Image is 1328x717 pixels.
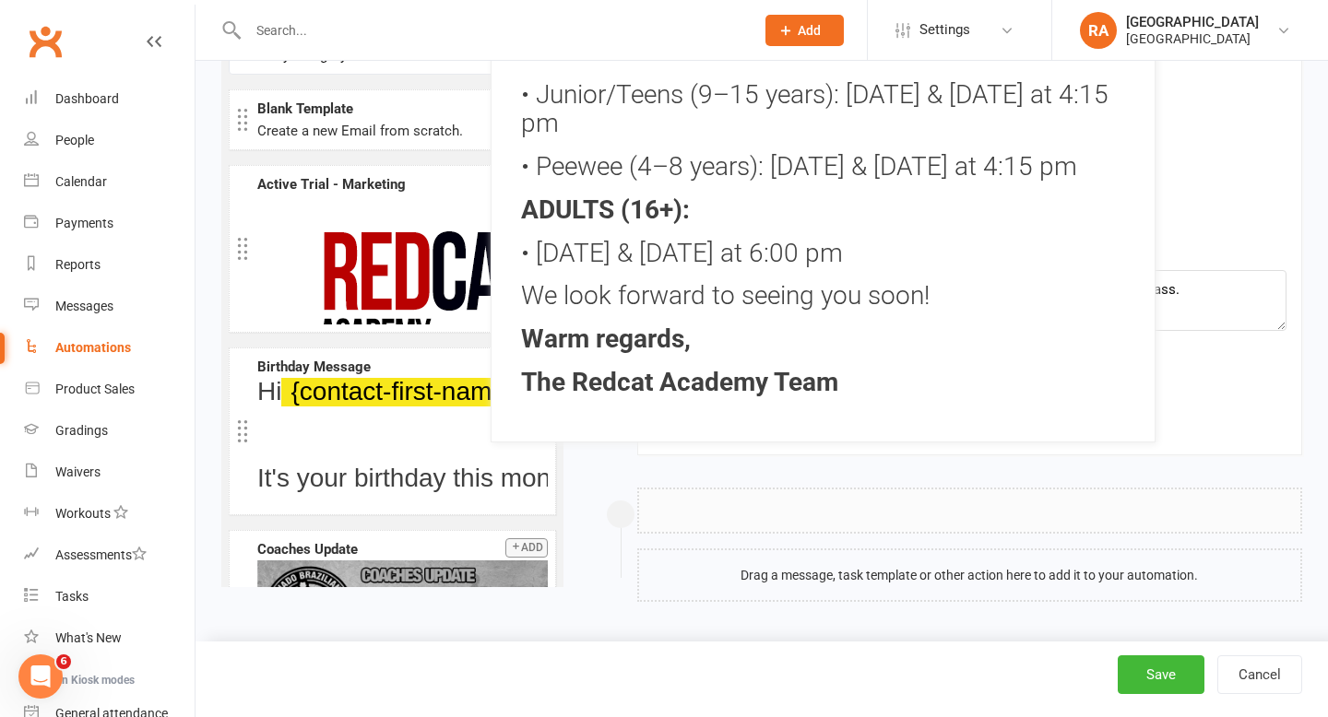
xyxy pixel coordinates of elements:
[55,547,147,562] div: Assessments
[24,161,195,203] a: Calendar
[24,617,195,659] a: What's New
[521,323,691,354] span: Warm regards,
[24,535,195,576] a: Assessments
[18,654,63,699] iframe: Intercom live chat
[55,216,113,230] div: Payments
[765,15,844,46] button: Add
[505,538,548,558] button: Add
[55,506,111,521] div: Workouts
[55,340,131,355] div: Automations
[521,282,1125,311] h3: We look forward to seeing you soon!
[55,589,89,604] div: Tasks
[521,153,1125,182] h3: • Peewee (4–8 years): [DATE] & [DATE] at 4:15 pm
[257,173,548,195] div: Active Trial - Marketing
[24,493,195,535] a: Workouts
[24,410,195,452] a: Gradings
[55,133,94,147] div: People
[521,194,690,225] span: ADULTS (16+):
[24,327,195,369] a: Automations
[24,369,195,410] a: Product Sales
[24,244,195,286] a: Reports
[55,257,101,272] div: Reports
[55,423,108,438] div: Gradings
[257,356,548,378] div: Birthday Message
[22,18,68,65] a: Clubworx
[55,174,107,189] div: Calendar
[243,18,741,43] input: Search...
[55,382,135,396] div: Product Sales
[24,78,195,120] a: Dashboard
[55,630,122,645] div: What's New
[24,203,195,244] a: Payments
[257,120,548,142] div: Create a new Email from scratch.
[55,464,101,479] div: Waivers
[1118,655,1204,694] button: Save
[55,91,119,106] div: Dashboard
[1126,30,1259,47] div: [GEOGRAPHIC_DATA]
[257,98,548,120] div: Blank Template
[1126,14,1259,30] div: [GEOGRAPHIC_DATA]
[521,367,838,397] span: The Redcat Academy Team
[798,23,821,38] span: Add
[55,299,113,313] div: Messages
[24,286,195,327] a: Messages
[521,81,1125,138] h3: • Junior/Teens (9–15 years): [DATE] & [DATE] at 4:15 pm
[24,576,195,617] a: Tasks
[24,120,195,161] a: People
[257,377,281,406] span: Hi
[1080,12,1117,49] div: RA
[257,538,548,560] div: Coaches Update
[1217,655,1302,694] button: Cancel
[24,452,195,493] a: Waivers
[56,654,71,669] span: 6
[521,240,1125,268] h3: • [DATE] & [DATE] at 6:00 pm
[919,9,970,51] span: Settings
